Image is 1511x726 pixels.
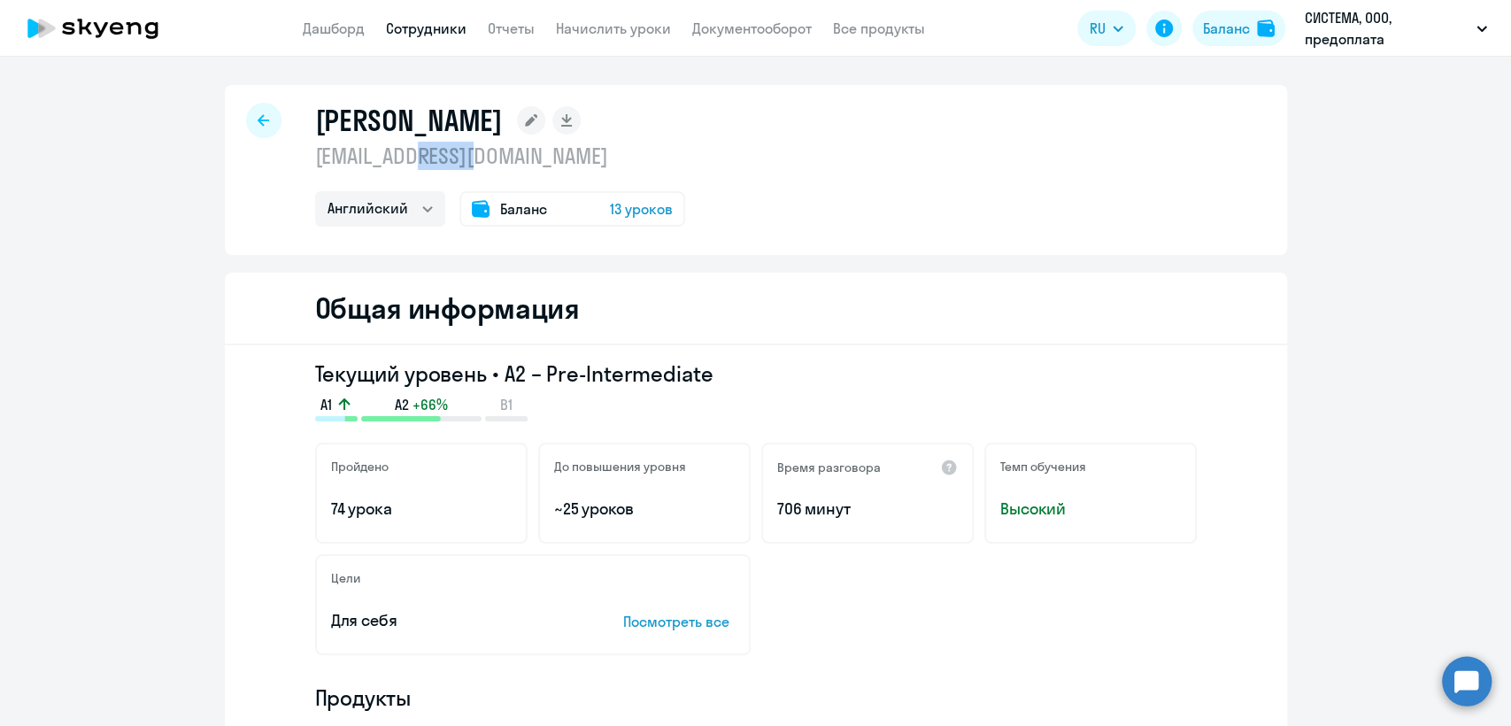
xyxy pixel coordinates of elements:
span: +66% [412,395,448,414]
a: Документооборот [692,19,812,37]
span: A2 [395,395,409,414]
h5: Темп обучения [1000,459,1086,475]
h5: До повышения уровня [554,459,686,475]
a: Сотрудники [386,19,466,37]
h3: Текущий уровень • A2 – Pre-Intermediate [315,359,1197,388]
img: balance [1257,19,1275,37]
h2: Общая информация [315,290,580,326]
span: B1 [500,395,513,414]
h5: Цели [331,570,360,586]
button: RU [1077,11,1136,46]
h5: Пройдено [331,459,389,475]
p: СИСТЕМА, ООО, предоплата [1305,7,1469,50]
p: Для себя [331,609,568,632]
h4: Продукты [315,684,1197,712]
div: Баланс [1203,18,1250,39]
span: Баланс [500,198,547,220]
p: Посмотреть все [623,611,735,632]
span: 13 уроков [610,198,673,220]
h1: [PERSON_NAME] [315,103,503,138]
p: [EMAIL_ADDRESS][DOMAIN_NAME] [315,142,685,170]
a: Отчеты [488,19,535,37]
a: Начислить уроки [556,19,671,37]
p: ~25 уроков [554,498,735,521]
button: Балансbalance [1192,11,1285,46]
span: Высокий [1000,498,1181,521]
p: 706 минут [777,498,958,521]
a: Все продукты [833,19,925,37]
a: Дашборд [303,19,365,37]
h5: Время разговора [777,460,881,475]
p: 74 урока [331,498,512,521]
button: СИСТЕМА, ООО, предоплата [1296,7,1496,50]
span: RU [1090,18,1106,39]
span: A1 [320,395,332,414]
